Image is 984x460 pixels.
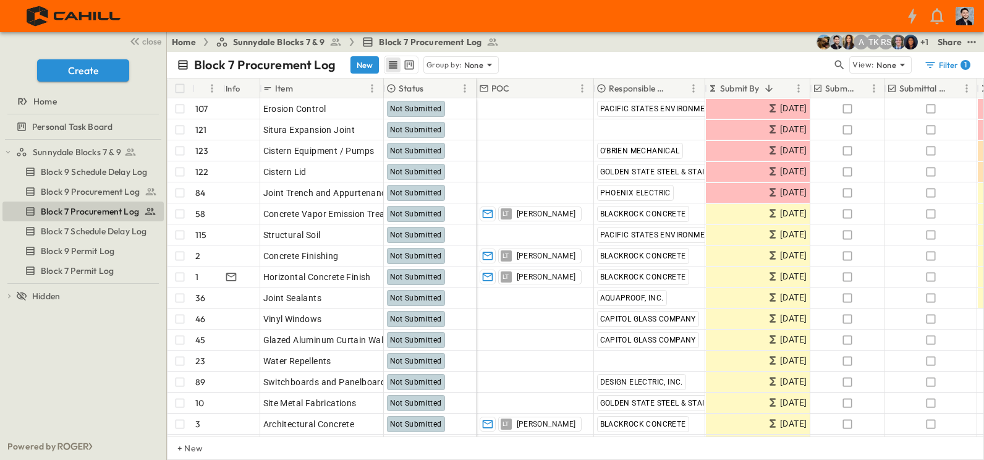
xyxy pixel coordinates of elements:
span: LT [503,424,509,424]
p: Group by: [426,59,462,71]
p: 89 [195,376,205,388]
img: Anthony Vazquez (avazquez@cahill-sf.com) [829,35,844,49]
span: Vinyl Windows [263,313,322,325]
p: 10 [195,397,204,409]
span: Sunnydale Blocks 7 & 9 [233,36,325,48]
span: Not Submitted [390,357,442,365]
p: 123 [195,145,209,157]
span: O'BRIEN MECHANICAL [600,147,680,155]
span: DESIGN ELECTRIC, INC. [600,378,683,386]
span: Not Submitted [390,420,442,428]
span: Not Submitted [390,399,442,407]
span: GOLDEN STATE STEEL & STAIR INC [600,168,724,176]
button: row view [386,57,401,72]
a: Sunnydale Blocks 7 & 9 [16,143,161,161]
p: Submit By [720,82,760,95]
span: [DATE] [780,270,807,284]
span: [DATE] [780,185,807,200]
button: Menu [791,81,806,96]
span: [DATE] [780,417,807,431]
button: Menu [686,81,701,96]
span: LT [503,276,509,277]
div: Block 7 Schedule Delay Logtest [2,221,164,241]
div: Share [938,36,962,48]
span: Joint Sealants [263,292,322,304]
a: Block 7 Procurement Log [362,36,499,48]
span: BLACKROCK CONCRETE [600,420,686,428]
div: Raymond Shahabi (rshahabi@guzmangc.com) [878,35,893,49]
span: Not Submitted [390,168,442,176]
span: [DATE] [780,122,807,137]
span: Not Submitted [390,147,442,155]
img: Profile Picture [956,7,974,25]
div: Block 9 Procurement Logtest [2,182,164,202]
button: Filter1 [919,56,974,74]
span: [DATE] [780,207,807,221]
span: Not Submitted [390,294,442,302]
span: Hidden [32,290,60,302]
button: Sort [857,82,870,95]
a: Personal Task Board [2,118,161,135]
button: kanban view [401,57,417,72]
p: View: [852,58,874,72]
span: Not Submitted [390,336,442,344]
button: Create [37,59,129,82]
span: Architectural Concrete [263,418,355,430]
span: Not Submitted [390,378,442,386]
div: # [192,79,223,98]
a: Sunnydale Blocks 7 & 9 [216,36,342,48]
div: Teddy Khuong (tkhuong@guzmangc.com) [866,35,881,49]
span: [PERSON_NAME] [517,251,576,261]
span: Cistern Equipment / Pumps [263,145,375,157]
span: Sunnydale Blocks 7 & 9 [33,146,121,158]
span: Switchboards and Panelboards [263,376,391,388]
a: Block 7 Procurement Log [2,203,161,220]
span: Cistern Lid [263,166,307,178]
img: Jared Salin (jsalin@cahill-sf.com) [891,35,906,49]
div: Anna Gomez (agomez@guzmangc.com) [854,35,868,49]
span: Not Submitted [390,231,442,239]
a: Block 9 Procurement Log [2,183,161,200]
span: PACIFIC STATES ENVIRONMENTAL [600,104,724,113]
span: Site Metal Fabrications [263,397,357,409]
p: 1 [195,271,198,283]
p: + 1 [920,36,933,48]
span: Block 7 Procurement Log [379,36,481,48]
span: Not Submitted [390,273,442,281]
span: AQUAPROOF, INC. [600,294,664,302]
span: [DATE] [780,101,807,116]
a: Home [2,93,161,110]
p: 23 [195,355,205,367]
button: Menu [457,81,472,96]
span: [PERSON_NAME] [517,272,576,282]
p: Item [275,82,293,95]
button: Sort [426,82,439,95]
span: Erosion Control [263,103,326,115]
button: Sort [762,82,776,95]
span: Situra Expansion Joint [263,124,355,136]
p: Submitted? [825,82,854,95]
span: Block 7 Permit Log [41,265,114,277]
p: 2 [195,250,200,262]
span: Personal Task Board [32,121,112,133]
button: test [964,35,979,49]
span: Horizontal Concrete Finish [263,271,371,283]
button: Sort [197,82,211,95]
p: 46 [195,313,205,325]
a: Block 9 Schedule Delay Log [2,163,161,181]
img: Kim Bowen (kbowen@cahill-sf.com) [841,35,856,49]
p: POC [491,82,510,95]
button: New [350,56,379,74]
p: + New [177,442,185,454]
img: Rachel Villicana (rvillicana@cahill-sf.com) [816,35,831,49]
span: LT [503,213,509,214]
span: Home [33,95,57,108]
span: Not Submitted [390,210,442,218]
span: Concrete Finishing [263,250,339,262]
span: Not Submitted [390,104,442,113]
div: Block 9 Schedule Delay Logtest [2,162,164,182]
p: 58 [195,208,205,220]
a: Block 7 Permit Log [2,262,161,279]
div: Block 7 Procurement Logtest [2,202,164,221]
span: GOLDEN STATE STEEL & STAIR INC [600,399,724,407]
